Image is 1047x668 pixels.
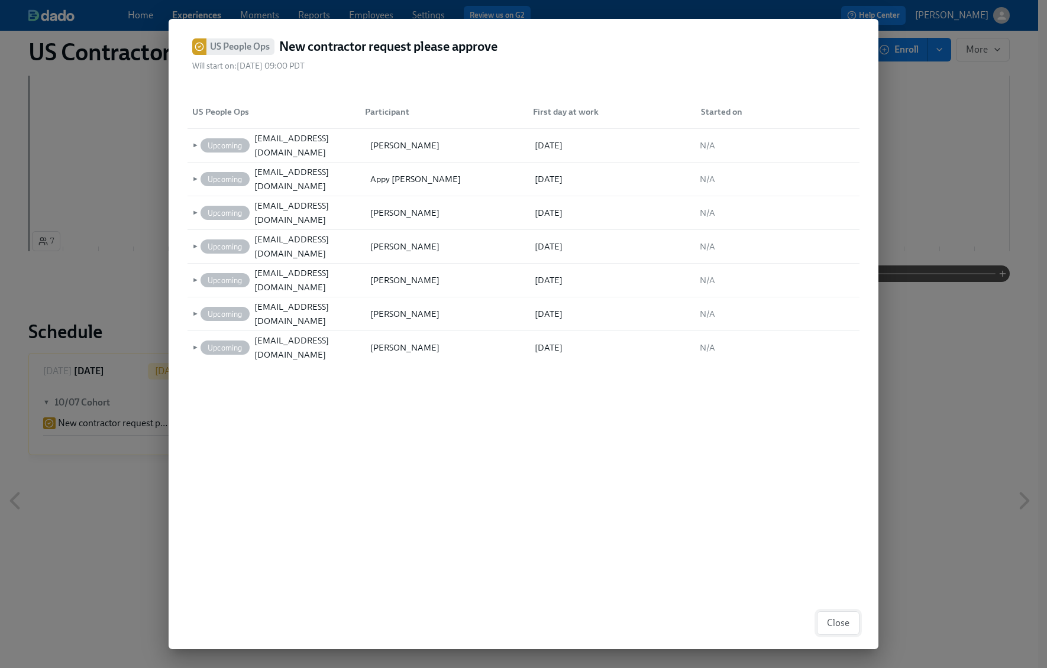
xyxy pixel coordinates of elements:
div: [EMAIL_ADDRESS][DOMAIN_NAME] [254,300,350,328]
span: Close [827,617,849,629]
span: ► [190,274,198,287]
h4: New contractor request please approve [279,38,497,56]
div: [PERSON_NAME] [368,307,528,321]
div: [DATE] [532,138,693,153]
button: Close [817,611,859,635]
span: Upcoming [201,175,250,184]
div: Appy [PERSON_NAME] [368,172,528,186]
h6: US People Ops [210,39,270,54]
span: Will start on: [DATE] 09:00 PDT [192,60,305,72]
div: First day at work [523,100,691,124]
span: ► [190,173,198,186]
div: Started on [696,105,859,119]
div: [PERSON_NAME] [368,273,528,287]
div: [DATE] [532,206,693,220]
div: [DATE] [532,172,693,186]
div: [DATE] [532,239,693,254]
div: N/A [700,307,855,321]
span: Upcoming [201,141,250,150]
div: N/A [700,273,855,287]
div: US People Ops [188,100,356,124]
div: N/A [700,341,855,355]
div: [EMAIL_ADDRESS][DOMAIN_NAME] [254,266,350,294]
div: N/A [700,239,855,254]
span: ► [190,240,198,253]
span: Upcoming [201,343,250,352]
span: ► [190,307,198,320]
div: [DATE] [532,341,693,355]
div: [EMAIL_ADDRESS][DOMAIN_NAME] [254,199,350,227]
span: ► [190,139,198,152]
span: ► [190,341,198,354]
div: N/A [700,172,855,186]
span: Upcoming [201,276,250,285]
div: [PERSON_NAME] [368,341,528,355]
div: [DATE] [532,273,693,287]
span: Upcoming [201,242,250,251]
div: [PERSON_NAME] [368,239,528,254]
span: Upcoming [201,310,250,319]
span: ► [190,206,198,219]
span: Upcoming [201,209,250,218]
div: First day at work [528,105,691,119]
div: [EMAIL_ADDRESS][DOMAIN_NAME] [254,165,350,193]
div: Participant [360,105,523,119]
div: N/A [700,138,855,153]
div: N/A [700,206,855,220]
div: Started on [691,100,859,124]
div: [EMAIL_ADDRESS][DOMAIN_NAME] [254,333,350,362]
div: [PERSON_NAME] [368,138,528,153]
div: US People Ops [188,105,356,119]
div: [PERSON_NAME] [368,206,528,220]
div: [EMAIL_ADDRESS][DOMAIN_NAME] [254,131,350,160]
div: [EMAIL_ADDRESS][DOMAIN_NAME] [254,232,350,261]
div: [DATE] [532,307,693,321]
div: Participant [356,100,523,124]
